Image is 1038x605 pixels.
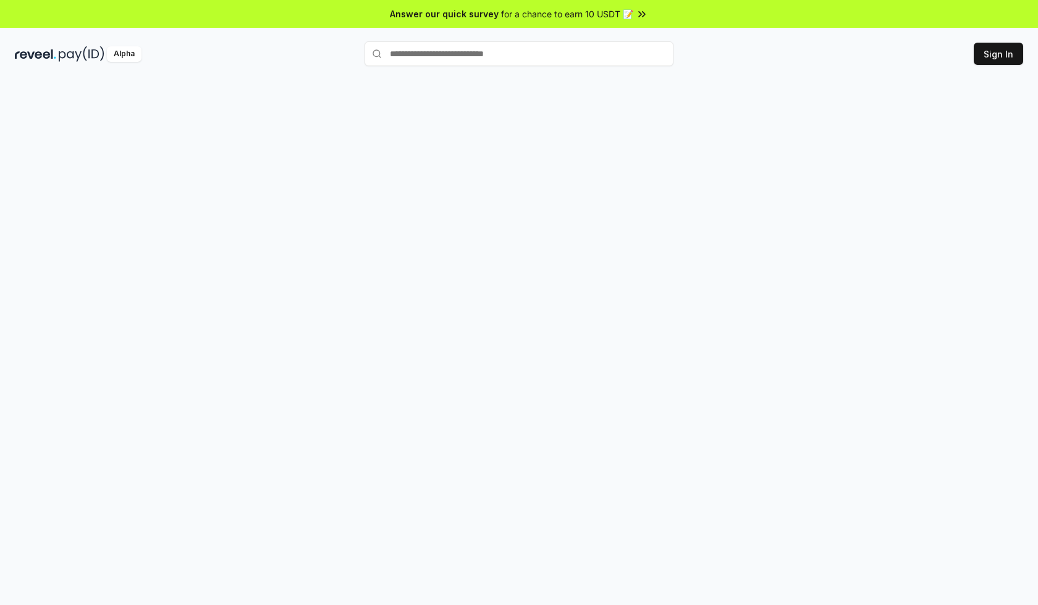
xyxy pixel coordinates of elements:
[501,7,633,20] span: for a chance to earn 10 USDT 📝
[390,7,499,20] span: Answer our quick survey
[107,46,141,62] div: Alpha
[59,46,104,62] img: pay_id
[15,46,56,62] img: reveel_dark
[974,43,1023,65] button: Sign In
